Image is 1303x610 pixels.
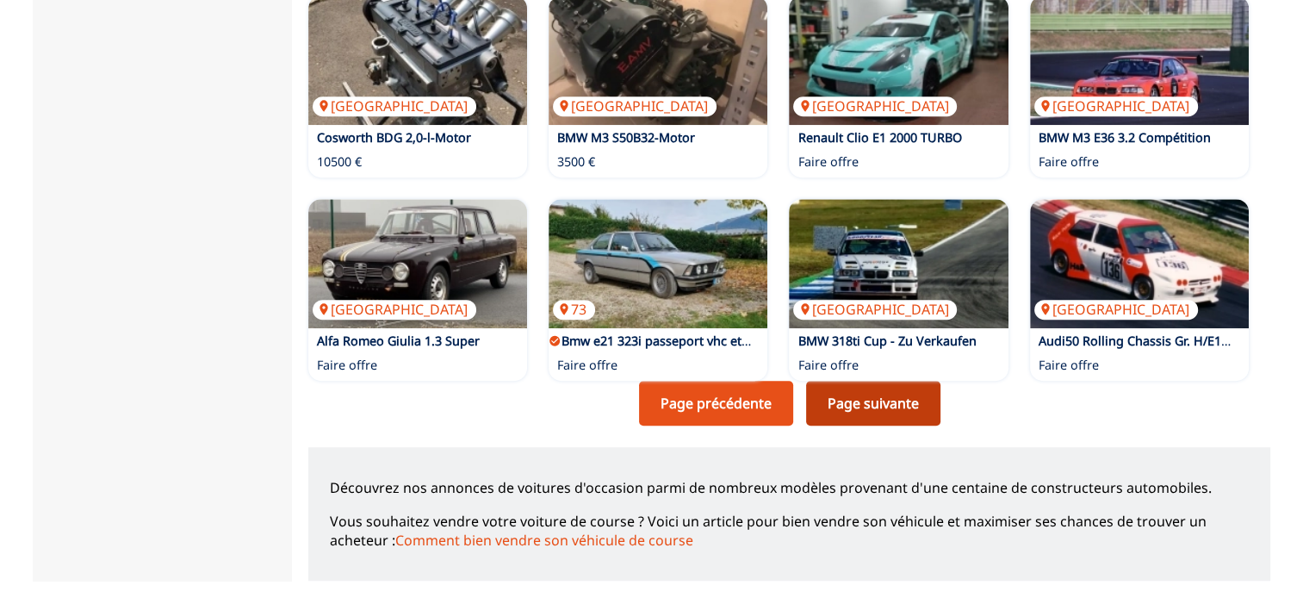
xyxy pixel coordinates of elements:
[1039,129,1211,146] a: BMW M3 E36 3.2 Compétition
[789,199,1008,328] img: BMW 318ti Cup - Zu Verkaufen
[806,381,940,426] a: Page suivante
[317,129,471,146] a: Cosworth BDG 2,0-l-Motor
[1034,96,1198,115] p: [GEOGRAPHIC_DATA]
[395,531,693,550] a: Comment bien vendre son véhicule de course
[1030,199,1249,328] a: Audi50 Rolling Chassis Gr. H/E1/FS[GEOGRAPHIC_DATA]
[549,199,767,328] img: Bmw e21 323i passeport vhc et régularité
[797,153,858,171] p: Faire offre
[313,96,476,115] p: [GEOGRAPHIC_DATA]
[797,357,858,374] p: Faire offre
[562,333,803,349] a: Bmw e21 323i passeport vhc et régularité
[797,129,961,146] a: Renault Clio E1 2000 TURBO
[317,357,377,374] p: Faire offre
[1039,333,1238,349] a: Audi50 Rolling Chassis Gr. H/E1/FS
[308,199,527,328] a: Alfa Romeo Giulia 1.3 Super[GEOGRAPHIC_DATA]
[330,512,1249,551] p: Vous souhaitez vendre votre voiture de course ? Voici un article pour bien vendre son véhicule et...
[317,333,480,349] a: Alfa Romeo Giulia 1.3 Super
[313,300,476,319] p: [GEOGRAPHIC_DATA]
[797,333,976,349] a: BMW 318ti Cup - Zu Verkaufen
[557,357,617,374] p: Faire offre
[317,153,362,171] p: 10500 €
[553,300,595,319] p: 73
[639,381,793,426] a: Page précédente
[1034,300,1198,319] p: [GEOGRAPHIC_DATA]
[1039,357,1099,374] p: Faire offre
[1030,199,1249,328] img: Audi50 Rolling Chassis Gr. H/E1/FS
[1039,153,1099,171] p: Faire offre
[549,199,767,328] a: Bmw e21 323i passeport vhc et régularité 73
[793,96,957,115] p: [GEOGRAPHIC_DATA]
[557,153,595,171] p: 3500 €
[553,96,717,115] p: [GEOGRAPHIC_DATA]
[789,199,1008,328] a: BMW 318ti Cup - Zu Verkaufen[GEOGRAPHIC_DATA]
[793,300,957,319] p: [GEOGRAPHIC_DATA]
[557,129,695,146] a: BMW M3 S50B32-Motor
[308,199,527,328] img: Alfa Romeo Giulia 1.3 Super
[330,478,1249,497] p: Découvrez nos annonces de voitures d'occasion parmi de nombreux modèles provenant d'une centaine ...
